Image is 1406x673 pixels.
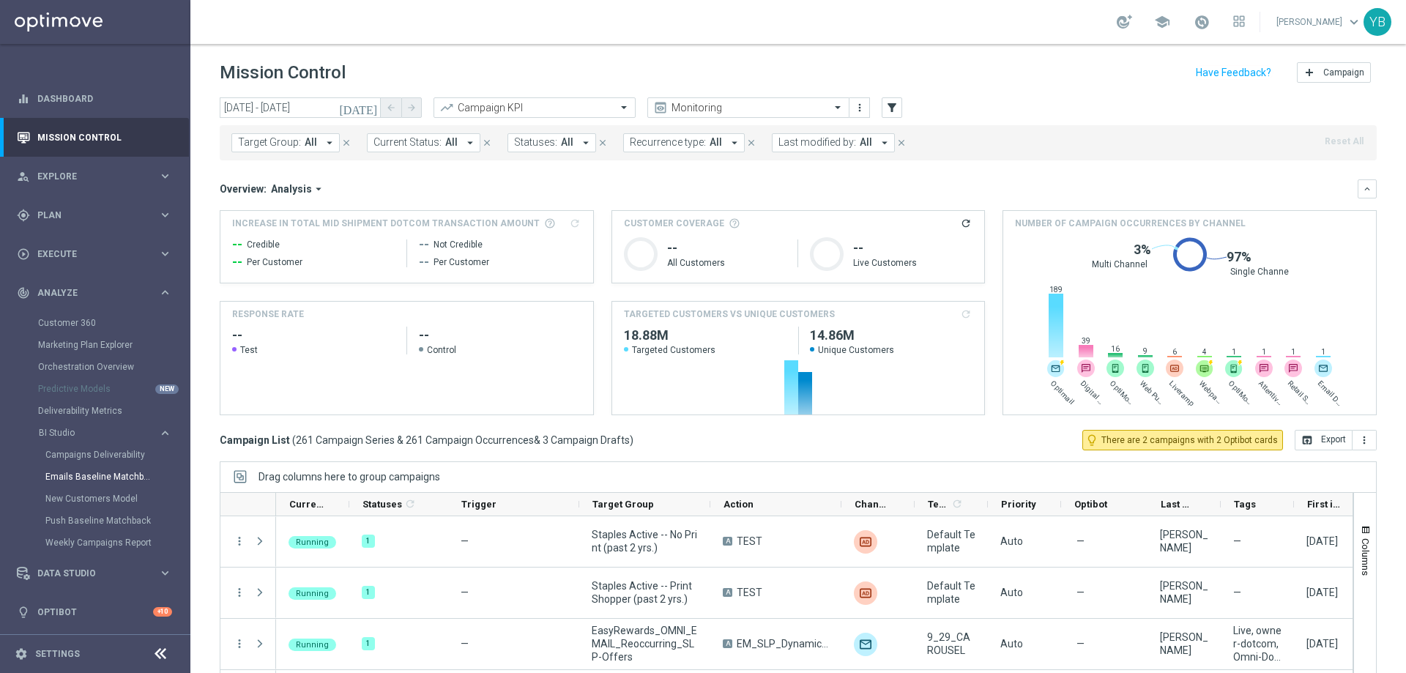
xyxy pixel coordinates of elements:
[37,118,172,157] a: Mission Control
[373,136,442,149] span: Current Status:
[439,100,454,115] i: trending_up
[1364,8,1391,36] div: YB
[233,586,246,599] button: more_vert
[16,132,173,144] div: Mission Control
[158,247,172,261] i: keyboard_arrow_right
[778,136,856,149] span: Last modified by:
[1233,586,1241,599] span: —
[854,581,877,605] img: Liveramp
[45,537,152,549] a: Weekly Campaigns Report
[1307,499,1342,510] span: First in Range
[461,587,469,598] span: —
[362,586,375,599] div: 1
[464,136,477,149] i: arrow_drop_down
[339,101,379,114] i: [DATE]
[1346,14,1362,30] span: keyboard_arrow_down
[401,97,422,118] button: arrow_forward
[1076,637,1085,650] span: —
[337,97,381,119] button: [DATE]
[45,449,152,461] a: Campaigns Deliverability
[323,136,336,149] i: arrow_drop_down
[854,633,877,656] div: Optimail
[623,133,745,152] button: Recurrence type: All arrow_drop_down
[37,172,158,181] span: Explore
[16,171,173,182] button: person_search Explore keyboard_arrow_right
[296,640,329,650] span: Running
[853,239,972,257] h1: --
[296,589,329,598] span: Running
[39,428,144,437] span: BI Studio
[38,317,152,329] a: Customer 360
[402,496,416,512] span: Calculate column
[247,256,302,268] span: Per Customer
[1225,360,1243,377] img: push-trigger.svg
[852,99,867,116] button: more_vert
[16,606,173,618] button: lightbulb Optibot +10
[630,136,706,149] span: Recurrence type:
[1000,587,1023,598] span: Auto
[1303,67,1315,78] i: add
[17,606,30,619] i: lightbulb
[1137,360,1154,377] div: Web Push Notifications
[543,434,630,447] span: 3 Campaign Drafts
[1154,14,1170,30] span: school
[592,528,698,554] span: Staples Active -- No Print (past 2 yrs.)
[647,97,849,118] ng-select: Monitoring
[232,253,242,271] span: --
[959,217,972,230] button: refresh
[238,136,301,149] span: Target Group:
[271,182,312,196] span: Analysis
[1001,499,1036,510] span: Priority
[1256,347,1272,357] span: 1
[1048,285,1064,294] span: 189
[17,286,30,300] i: track_changes
[386,103,396,113] i: arrow_back
[624,308,835,321] h4: TARGETED CUSTOMERS VS UNIQUE CUSTOMERS
[1160,528,1208,554] div: John Manocchia
[854,530,877,554] img: Liveramp
[927,528,975,554] span: Default Template
[38,422,189,554] div: BI Studio
[232,308,304,321] h4: Response Rate
[220,97,381,118] input: Select date range
[17,79,172,118] div: Dashboard
[296,538,329,547] span: Running
[240,344,258,356] span: Test
[35,650,80,658] a: Settings
[37,79,172,118] a: Dashboard
[723,588,732,597] span: A
[772,133,895,152] button: Last modified by: All arrow_drop_down
[37,250,158,259] span: Execute
[928,499,949,510] span: Templates
[17,248,158,261] div: Execute
[15,647,28,661] i: settings
[158,169,172,183] i: keyboard_arrow_right
[45,515,152,527] a: Push Baseline Matchback
[16,93,173,105] div: equalizer Dashboard
[667,257,786,269] p: All Customers
[1197,347,1213,357] span: 4
[1227,379,1256,408] span: OptiMobile In-App
[854,102,866,114] i: more_vert
[592,579,698,606] span: Staples Active -- Print Shopper (past 2 yrs.)
[1286,379,1315,408] span: Retail SMS marketing
[434,239,483,250] span: Not Credible
[233,535,246,548] button: more_vert
[17,118,172,157] div: Mission Control
[38,339,152,351] a: Marketing Plan Explorer
[723,639,732,648] span: A
[1077,360,1095,377] div: Digital SMS marketing
[895,135,908,151] button: close
[38,405,152,417] a: Deliverability Metrics
[17,209,158,222] div: Plan
[434,256,489,268] span: Per Customer
[38,356,189,378] div: Orchestration Overview
[296,434,534,447] span: 261 Campaign Series & 261 Campaign Occurrences
[1314,360,1332,377] img: email.svg
[233,637,246,650] i: more_vert
[17,170,158,183] div: Explore
[1297,62,1371,83] button: add Campaign
[1049,379,1078,408] span: Optimail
